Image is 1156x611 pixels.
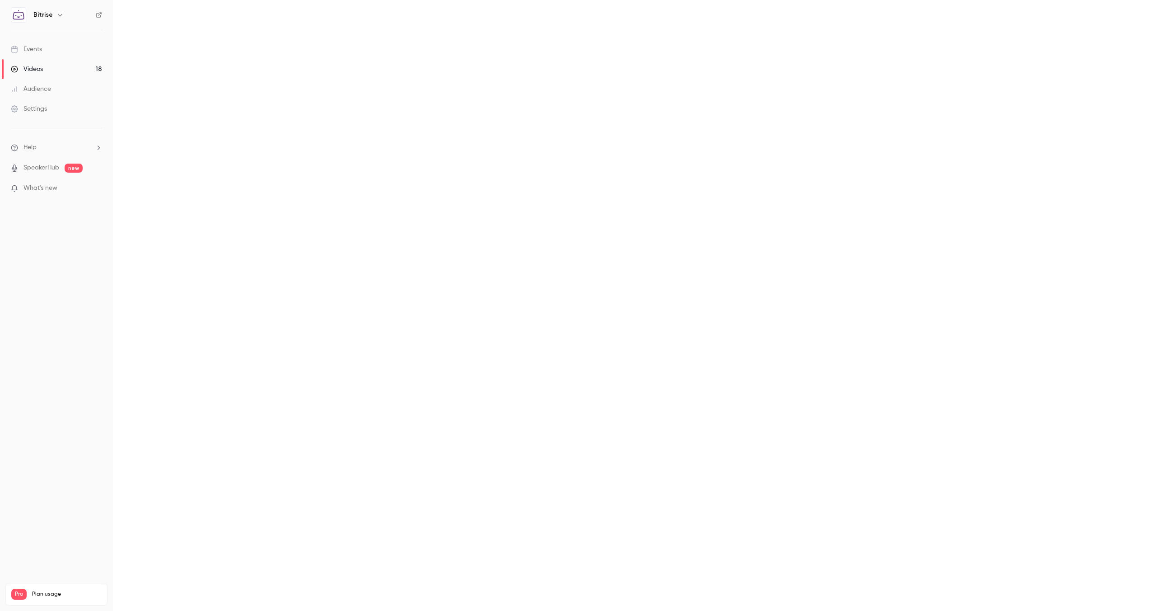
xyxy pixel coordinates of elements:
span: What's new [23,183,57,193]
div: Audience [11,85,51,94]
span: Plan usage [32,591,102,598]
span: Help [23,143,37,152]
span: Pro [11,589,27,600]
h6: Bitrise [33,10,53,19]
div: Events [11,45,42,54]
div: Videos [11,65,43,74]
a: SpeakerHub [23,163,59,173]
li: help-dropdown-opener [11,143,102,152]
span: new [65,164,83,173]
iframe: Noticeable Trigger [91,184,102,193]
img: Bitrise [11,8,26,22]
div: Settings [11,104,47,113]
